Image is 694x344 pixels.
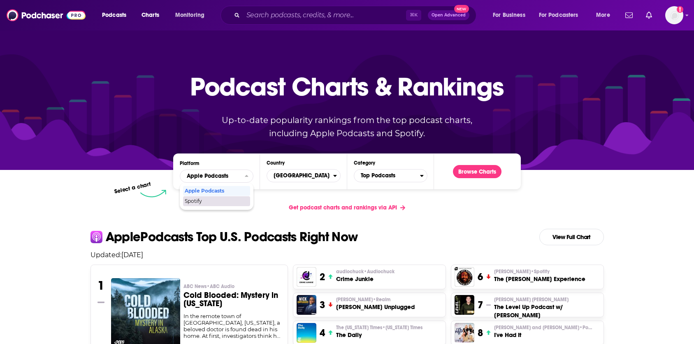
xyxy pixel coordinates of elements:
[494,303,600,319] h3: The Level Up Podcast w/ [PERSON_NAME]
[84,251,610,259] p: Updated: [DATE]
[494,268,550,275] span: [PERSON_NAME]
[336,275,395,283] h3: Crime Junkie
[289,204,397,211] span: Get podcast charts and rankings via API
[494,324,593,331] span: [PERSON_NAME] and [PERSON_NAME]
[336,324,422,331] span: The [US_STATE] Times
[336,268,395,275] span: audiochuck
[180,170,253,183] button: close menu
[207,284,234,289] span: • ABC Audio
[136,9,164,22] a: Charts
[320,271,325,283] h3: 2
[183,283,234,290] span: ABC News
[364,269,395,274] span: • Audiochuck
[493,9,525,21] span: For Business
[206,114,489,140] p: Up-to-date popularity rankings from the top podcast charts, including Apple Podcasts and Spotify.
[183,313,281,339] div: In the remote town of [GEOGRAPHIC_DATA], [US_STATE], a beloved doctor is found dead in his home. ...
[494,331,593,339] h3: I've Had It
[140,190,166,198] img: select arrow
[373,297,390,302] span: • Realm
[643,8,655,22] a: Show notifications dropdown
[590,9,620,22] button: open menu
[97,278,104,293] h3: 1
[596,9,610,21] span: More
[579,325,611,330] span: • PodcastOne
[185,199,248,204] span: Spotify
[297,267,316,287] img: Crime Junkie
[354,169,427,182] button: Categories
[677,6,683,13] svg: Add a profile image
[114,181,152,195] p: Select a chart
[531,269,550,274] span: • Spotify
[183,196,250,206] div: Spotify
[487,9,536,22] button: open menu
[494,324,593,331] p: Jennifer Welch and Angie Sullivan • PodcastOne
[336,268,395,283] a: audiochuck•AudiochuckCrime Junkie
[336,296,415,311] a: [PERSON_NAME]•Realm[PERSON_NAME] Unplugged
[320,299,325,311] h3: 3
[7,7,86,23] img: Podchaser - Follow, Share and Rate Podcasts
[494,296,600,303] p: Paul Alex Espinoza
[180,170,253,183] h2: Platforms
[494,275,585,283] h3: The [PERSON_NAME] Experience
[665,6,683,24] span: Logged in as inkhouseNYC
[185,188,248,193] span: Apple Podcasts
[534,9,590,22] button: open menu
[297,295,316,315] img: Mick Unplugged
[478,271,483,283] h3: 6
[228,6,484,25] div: Search podcasts, credits, & more...
[336,268,395,275] p: audiochuck • Audiochuck
[336,296,415,303] p: Mick Hunt • Realm
[190,60,504,113] p: Podcast Charts & Rankings
[183,283,281,313] a: ABC News•ABC AudioCold Blooded: Mystery in [US_STATE]
[183,291,281,308] h3: Cold Blooded: Mystery in [US_STATE]
[169,9,215,22] button: open menu
[91,231,102,243] img: apple Icon
[665,6,683,24] button: Show profile menu
[382,325,422,330] span: • [US_STATE] Times
[478,327,483,339] h3: 8
[336,296,390,303] span: [PERSON_NAME]
[455,295,474,315] img: The Level Up Podcast w/ Paul Alex
[478,299,483,311] h3: 7
[453,165,501,178] button: Browse Charts
[428,10,469,20] button: Open AdvancedNew
[455,267,474,287] img: The Joe Rogan Experience
[455,323,474,343] img: I've Had It
[187,173,228,179] span: Apple Podcasts
[494,324,593,339] a: [PERSON_NAME] and [PERSON_NAME]•PodcastOneI've Had It
[106,230,358,244] p: Apple Podcasts Top U.S. Podcasts Right Now
[494,296,569,303] span: [PERSON_NAME] [PERSON_NAME]
[494,296,600,319] a: [PERSON_NAME] [PERSON_NAME]The Level Up Podcast w/ [PERSON_NAME]
[336,331,422,339] h3: The Daily
[297,323,316,343] img: The Daily
[622,8,636,22] a: Show notifications dropdown
[243,9,406,22] input: Search podcasts, credits, & more...
[539,229,604,245] a: View Full Chart
[282,198,412,218] a: Get podcast charts and rankings via API
[665,6,683,24] img: User Profile
[454,5,469,13] span: New
[432,13,466,17] span: Open Advanced
[336,324,422,339] a: The [US_STATE] Times•[US_STATE] TimesThe Daily
[406,10,421,21] span: ⌘ K
[336,303,415,311] h3: [PERSON_NAME] Unplugged
[494,268,585,275] p: Joe Rogan • Spotify
[354,169,420,183] span: Top Podcasts
[539,9,578,21] span: For Podcasters
[96,9,137,22] button: open menu
[142,9,159,21] span: Charts
[267,169,333,183] span: [GEOGRAPHIC_DATA]
[494,268,585,283] a: [PERSON_NAME]•SpotifyThe [PERSON_NAME] Experience
[183,186,250,196] div: Apple Podcasts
